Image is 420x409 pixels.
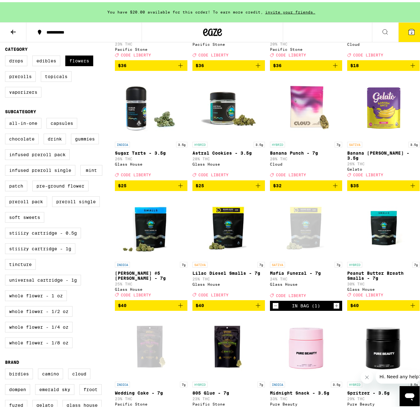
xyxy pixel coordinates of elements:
[115,140,130,145] p: INDICA
[270,45,342,49] div: Pacific Stone
[352,74,415,136] img: Gelato - Banana Runtz - 3.5g
[5,147,70,158] label: Infused Preroll Pack
[411,29,412,32] span: 2
[196,301,204,306] span: $40
[254,140,265,145] p: 3.5g
[192,298,265,309] button: Add to bag
[121,51,151,55] span: CODE LIBERTY
[79,382,102,393] label: Froot
[270,280,342,284] div: Glass House
[270,155,342,159] p: 28% THC
[5,382,30,393] label: Dompen
[270,395,342,399] p: 33% THC
[46,116,77,126] label: Capsules
[62,398,102,408] label: Glass House
[5,273,81,283] label: Universal Cartridge - 1g
[4,4,45,9] span: Hi. Need any help?
[32,398,57,408] label: Gelato
[270,260,285,265] p: SATIVA
[270,400,342,404] div: Pure Beauty
[273,61,282,66] span: $36
[347,160,420,164] p: 26% THC
[80,163,102,173] label: Mint
[353,51,383,55] span: CODE LIBERTY
[197,194,260,257] img: Glass House - Lilac Diesel Smalls - 7g
[65,53,93,64] label: Flowers
[275,74,337,136] img: Cloud - Banana Punch - 7g
[192,380,207,385] p: HYBRID
[121,291,151,295] span: CODE LIBERTY
[118,181,127,186] span: $25
[347,165,420,169] div: Gelato
[352,194,415,257] img: Glass House - Peanut Butter Breath Smalls - 7g
[5,116,41,126] label: All-In-One
[275,314,337,376] img: Pure Beauty - Midnight Snack - 3.5g
[32,53,60,64] label: Edibles
[276,291,306,295] span: CODE LIBERTY
[5,210,44,220] label: Soft Sweets
[192,395,265,399] p: 23% THC
[5,131,39,142] label: Chocolate
[408,380,420,385] p: 3.5g
[192,388,265,393] p: 805 Glue - 7g
[5,194,47,205] label: Preroll Pack
[192,275,265,279] p: 25% THC
[408,140,420,145] p: 3.5g
[5,163,75,173] label: Infused Preroll Single
[270,148,342,153] p: Banana Punch - 7g
[347,140,362,145] p: SATIVA
[120,74,182,136] img: Glass House - Sugar Tarts - 3.5g
[192,178,265,189] button: Add to bag
[192,40,265,44] div: Pacific Stone
[68,366,90,377] label: Cloud
[270,58,342,69] button: Add to bag
[197,314,260,376] img: Pacific Stone - 805 Glue - 7g
[115,268,187,279] p: [PERSON_NAME] #5 [PERSON_NAME] - 7g
[352,314,415,376] img: Pure Beauty - Spritzer - 3.5g
[118,61,127,66] span: $36
[331,380,342,385] p: 3.5g
[44,131,66,142] label: Drink
[192,400,265,404] div: Pacific Stone
[121,171,151,175] span: CODE LIBERTY
[350,301,359,306] span: $40
[5,241,75,252] label: STIIIZY Cartridge - 1g
[115,400,187,404] div: Pacific Stone
[198,171,229,175] span: CODE LIBERTY
[38,366,63,377] label: Camino
[400,384,420,404] iframe: Button to launch messaging window
[270,275,342,279] p: 24% THC
[115,395,187,399] p: 23% THC
[115,298,187,309] button: Add to bag
[376,368,420,381] iframe: Message from company
[180,260,187,265] p: 7g
[350,181,359,186] span: $35
[115,260,130,265] p: INDICA
[412,260,420,265] p: 7g
[192,155,265,159] p: 28% THC
[5,335,73,346] label: Whole Flower - 1/8 oz
[115,194,187,298] a: Open page for Donny Burger #5 Smalls - 7g from Glass House
[35,382,74,393] label: Emerald Sky
[335,260,342,265] p: 7g
[276,51,306,55] span: CODE LIBERTY
[192,58,265,69] button: Add to bag
[192,148,265,153] p: Astral Cookies - 3.5g
[335,140,342,145] p: 7g
[270,388,342,393] p: Midnight Snack - 3.5g
[347,194,420,298] a: Open page for Peanut Butter Breath Smalls - 7g from Glass House
[347,285,420,289] div: Glass House
[272,300,279,307] button: Decrement
[192,194,265,298] a: Open page for Lilac Diesel Smalls - 7g from Glass House
[196,181,204,186] span: $25
[5,178,27,189] label: Patch
[115,388,187,393] p: Wedding Cake - 7g
[192,160,265,164] div: Glass House
[347,148,420,158] p: Banana [PERSON_NAME] - 3.5g
[270,40,342,44] p: 20% THC
[5,320,73,330] label: Whole Flower - 1/4 oz
[118,301,127,306] span: $40
[115,285,187,289] div: Glass House
[198,291,229,295] span: CODE LIBERTY
[192,260,207,265] p: SATIVA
